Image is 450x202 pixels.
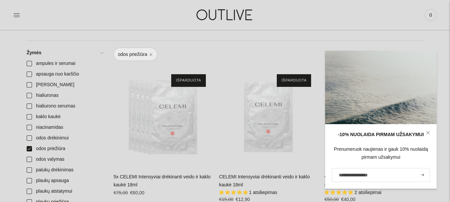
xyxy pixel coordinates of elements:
a: CELEMI Intensyviai drėkinanti veido ir kaklo kaukė 18ml [219,174,310,187]
img: OUTLIVE [184,3,267,26]
a: plaukų atstatymui [23,186,107,197]
a: palukų drėkinimas [23,165,107,175]
a: odos priežiūra [114,48,157,61]
span: €40,00 [341,197,355,202]
div: -10% NUOLAIDA PIRMAM UŽSAKYMUI [332,131,430,139]
span: €12,90 [235,197,250,202]
s: €15,00 [219,197,233,202]
a: hialiurono serumas [23,101,107,111]
span: 5.00 stars [219,190,249,195]
span: 0 [426,10,435,20]
a: CELEMI Intensyviai drėkinanti veido ir kaklo kaukė 18ml [219,68,318,166]
a: odos drėkinimui [23,133,107,143]
a: niacinamidas [23,122,107,133]
span: 2 atsiliepimai [354,190,381,195]
a: CELEMI Intensyviai drėkinantis veido ir kaklo serumas 30ml [324,68,423,166]
div: Prenumeruok naujienas ir gauk 10% nuolaidą pirmam užsakymui [332,145,430,161]
a: 5x CELEMI Intensyviai drėkinanti veido ir kaklo kaukė 18ml [114,68,213,166]
span: €60,00 [130,190,145,195]
a: hialiuronas [23,90,107,101]
s: €75,00 [114,190,128,195]
span: 5.00 stars [324,190,354,195]
a: 5x CELEMI Intensyviai drėkinanti veido ir kaklo kaukė 18ml [114,174,211,187]
a: apsauga nuo karščio [23,69,107,80]
a: 0 [425,8,437,22]
a: kaklo kaukė [23,111,107,122]
a: ampules ir serumai [23,58,107,69]
a: Žymės [23,48,107,58]
a: odos priežiūra [23,143,107,154]
a: plaukų apsauga [23,175,107,186]
a: CELEMI Intensyviai drėkinantis veido ir kaklo serumas 30ml [324,174,417,187]
s: €50,00 [324,197,339,202]
a: odos valymas [23,154,107,165]
span: 1 atsiliepimas [249,190,277,195]
a: [PERSON_NAME] [23,80,107,90]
